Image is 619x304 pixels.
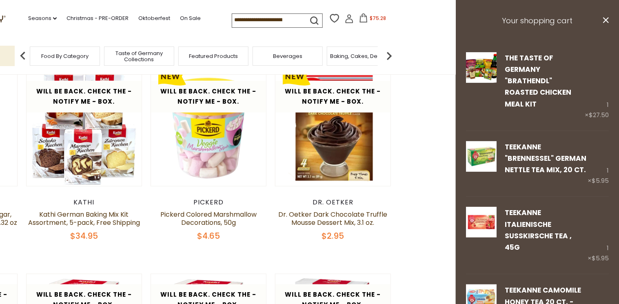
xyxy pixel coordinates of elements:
[279,210,388,227] a: Dr. Oetker Dark Chocolate Truffle Mousse Dessert Mix, 3.1 oz.
[466,52,497,120] a: The Taste of Germany "Brathendl" Roasted Chicken Meal Kit
[466,52,497,83] img: The Taste of Germany "Brathendl" Roasted Chicken Meal Kit
[322,230,344,242] span: $2.95
[592,176,609,185] span: $5.95
[588,207,609,264] div: 1 ×
[189,53,238,59] a: Featured Products
[273,53,302,59] a: Beverages
[466,207,497,264] a: Teekanne Italienische Susskirsche
[151,198,267,206] div: Pickerd
[15,48,31,64] img: previous arrow
[67,14,129,23] a: Christmas - PRE-ORDER
[588,141,609,186] div: 1 ×
[197,230,220,242] span: $4.65
[70,230,98,242] span: $34.95
[275,198,391,206] div: Dr. Oetker
[466,141,497,172] img: Teekanne "Brennessel" German Nettle Tea Mix, 20 ct.
[466,207,497,237] img: Teekanne Italienische Susskirsche
[585,52,609,120] div: 1 ×
[106,50,172,62] a: Taste of Germany Collections
[138,14,170,23] a: Oktoberfest
[505,53,571,109] a: The Taste of Germany "Brathendl" Roasted Chicken Meal Kit
[27,71,142,186] img: Kathi German Baking Mix Kit Assortment, 5-pack, Free Shipping
[505,142,586,175] a: Teekanne "Brennessel" German Nettle Tea Mix, 20 ct.
[26,198,142,206] div: Kathi
[466,141,497,186] a: Teekanne "Brennessel" German Nettle Tea Mix, 20 ct.
[180,14,201,23] a: On Sale
[28,210,140,227] a: Kathi German Baking Mix Kit Assortment, 5-pack, Free Shipping
[355,13,390,26] button: $75.28
[41,53,89,59] a: Food By Category
[505,208,572,252] a: Teekanne Italienische Susskirsche Tea , 45g
[381,48,397,64] img: next arrow
[275,71,391,186] img: Dr. Oetker Dark Chocolate Truffle Mousse Dessert Mix, 3.1 oz.
[151,71,266,186] img: Pickerd Colored Marshmallow Decorations, 50g
[160,210,257,227] a: Pickerd Colored Marshmallow Decorations, 50g
[592,254,609,262] span: $5.95
[589,111,609,119] span: $27.50
[331,53,394,59] a: Baking, Cakes, Desserts
[28,14,57,23] a: Seasons
[370,15,386,22] span: $75.28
